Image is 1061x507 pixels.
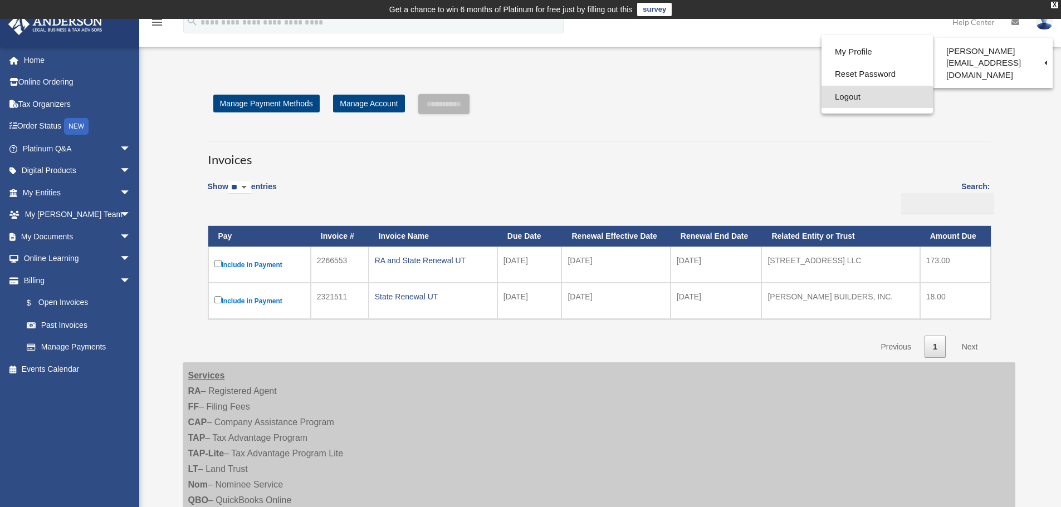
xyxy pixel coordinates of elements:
a: Events Calendar [8,358,148,380]
a: Online Ordering [8,71,148,93]
strong: TAP-Lite [188,449,224,458]
strong: LT [188,464,198,474]
td: [DATE] [561,283,670,319]
td: 2266553 [311,247,369,283]
td: [DATE] [497,247,562,283]
div: State Renewal UT [375,289,491,304]
a: 1 [925,336,946,358]
div: close [1051,2,1058,8]
a: Previous [872,336,919,358]
td: 2321511 [311,283,369,319]
div: RA and State Renewal UT [375,253,491,268]
strong: Services [188,371,225,380]
input: Include in Payment [214,260,222,267]
td: 18.00 [920,283,991,319]
td: [DATE] [671,247,762,283]
th: Amount Due: activate to sort column ascending [920,226,991,247]
strong: RA [188,386,201,396]
td: 173.00 [920,247,991,283]
a: $Open Invoices [16,292,136,314]
th: Pay: activate to sort column descending [208,226,311,247]
div: NEW [64,118,89,135]
a: My Entitiesarrow_drop_down [8,181,148,204]
td: [DATE] [671,283,762,319]
label: Show entries [208,180,277,205]
a: Logout [822,86,933,109]
select: Showentries [228,181,251,194]
a: Platinum Q&Aarrow_drop_down [8,137,148,160]
strong: FF [188,402,199,411]
strong: TAP [188,433,206,442]
a: Reset Password [822,63,933,86]
i: search [186,15,198,27]
input: Search: [901,193,994,214]
span: arrow_drop_down [120,160,142,183]
th: Renewal End Date: activate to sort column ascending [671,226,762,247]
th: Related Entity or Trust: activate to sort column ascending [761,226,920,247]
td: [DATE] [497,283,562,319]
span: arrow_drop_down [120,269,142,292]
a: Billingarrow_drop_down [8,269,142,292]
a: menu [150,19,164,29]
a: Manage Account [333,95,404,112]
th: Due Date: activate to sort column ascending [497,226,562,247]
label: Include in Payment [214,258,305,272]
strong: Nom [188,480,208,489]
a: survey [637,3,672,16]
span: $ [33,296,38,310]
span: arrow_drop_down [120,248,142,270]
td: [DATE] [561,247,670,283]
span: arrow_drop_down [120,204,142,227]
h3: Invoices [208,141,990,169]
a: Home [8,49,148,71]
strong: QBO [188,495,208,505]
label: Search: [897,180,990,214]
td: [STREET_ADDRESS] LLC [761,247,920,283]
th: Invoice Name: activate to sort column ascending [369,226,497,247]
a: [PERSON_NAME][EMAIL_ADDRESS][DOMAIN_NAME] [933,41,1053,85]
a: Tax Organizers [8,93,148,115]
img: User Pic [1036,14,1053,30]
a: Manage Payment Methods [213,95,320,112]
a: Digital Productsarrow_drop_down [8,160,148,182]
a: My Profile [822,41,933,63]
input: Include in Payment [214,296,222,303]
a: Past Invoices [16,314,142,336]
a: Manage Payments [16,336,142,358]
a: Online Learningarrow_drop_down [8,248,148,270]
a: My [PERSON_NAME] Teamarrow_drop_down [8,204,148,226]
td: [PERSON_NAME] BUILDERS, INC. [761,283,920,319]
th: Renewal Effective Date: activate to sort column ascending [561,226,670,247]
th: Invoice #: activate to sort column ascending [311,226,369,247]
div: Get a chance to win 6 months of Platinum for free just by filling out this [389,3,633,16]
span: arrow_drop_down [120,181,142,204]
span: arrow_drop_down [120,225,142,248]
strong: CAP [188,417,207,427]
label: Include in Payment [214,294,305,308]
a: Order StatusNEW [8,115,148,138]
img: Anderson Advisors Platinum Portal [5,13,106,35]
a: My Documentsarrow_drop_down [8,225,148,248]
i: menu [150,16,164,29]
span: arrow_drop_down [120,137,142,160]
a: Next [954,336,986,358]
